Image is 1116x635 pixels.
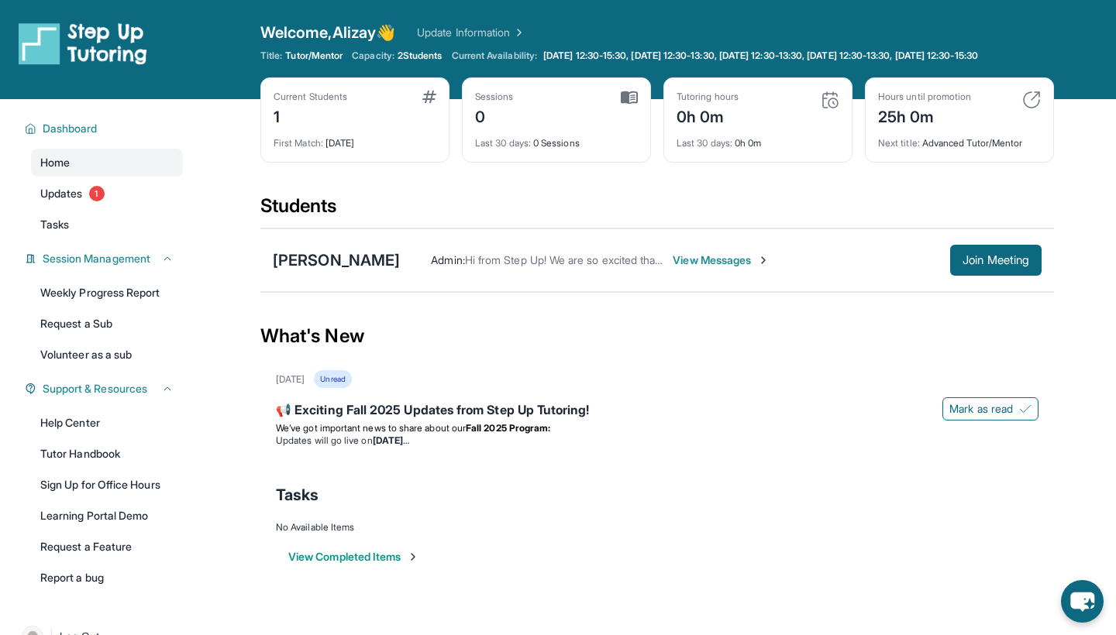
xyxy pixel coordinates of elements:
[40,155,70,170] span: Home
[677,91,739,103] div: Tutoring hours
[821,91,839,109] img: card
[260,50,282,62] span: Title:
[963,256,1029,265] span: Join Meeting
[314,370,351,388] div: Unread
[452,50,537,62] span: Current Availability:
[878,137,920,149] span: Next title :
[31,310,183,338] a: Request a Sub
[417,25,525,40] a: Update Information
[878,103,971,128] div: 25h 0m
[431,253,464,266] span: Admin :
[276,373,305,386] div: [DATE]
[43,251,150,266] span: Session Management
[288,549,419,565] button: View Completed Items
[276,422,466,434] span: We’ve got important news to share about our
[276,434,1038,447] li: Updates will go live on
[89,186,105,201] span: 1
[942,397,1038,420] button: Mark as read
[43,121,98,136] span: Dashboard
[285,50,343,62] span: Tutor/Mentor
[260,194,1054,228] div: Students
[31,564,183,592] a: Report a bug
[274,91,347,103] div: Current Students
[1061,580,1104,623] button: chat-button
[31,471,183,499] a: Sign Up for Office Hours
[543,50,978,62] span: [DATE] 12:30-15:30, [DATE] 12:30-13:30, [DATE] 12:30-13:30, [DATE] 12:30-13:30, [DATE] 12:30-15:30
[31,440,183,468] a: Tutor Handbook
[540,50,981,62] a: [DATE] 12:30-15:30, [DATE] 12:30-13:30, [DATE] 12:30-13:30, [DATE] 12:30-13:30, [DATE] 12:30-15:30
[510,25,525,40] img: Chevron Right
[273,249,400,271] div: [PERSON_NAME]
[949,401,1013,417] span: Mark as read
[276,521,1038,534] div: No Available Items
[31,341,183,369] a: Volunteer as a sub
[40,217,69,232] span: Tasks
[422,91,436,103] img: card
[373,434,409,446] strong: [DATE]
[274,103,347,128] div: 1
[19,22,147,65] img: logo
[621,91,638,105] img: card
[398,50,443,62] span: 2 Students
[36,251,174,266] button: Session Management
[466,422,550,434] strong: Fall 2025 Program:
[878,128,1041,149] div: Advanced Tutor/Mentor
[274,137,323,149] span: First Match :
[475,128,638,149] div: 0 Sessions
[31,409,183,437] a: Help Center
[475,137,531,149] span: Last 30 days :
[677,103,739,128] div: 0h 0m
[757,254,770,266] img: Chevron-Right
[475,103,514,128] div: 0
[878,91,971,103] div: Hours until promotion
[36,121,174,136] button: Dashboard
[276,400,1038,422] div: 📢 Exciting Fall 2025 Updates from Step Up Tutoring!
[677,128,839,149] div: 0h 0m
[36,381,174,396] button: Support & Resources
[31,149,183,177] a: Home
[673,252,770,268] span: View Messages
[31,211,183,239] a: Tasks
[274,128,436,149] div: [DATE]
[43,381,147,396] span: Support & Resources
[31,533,183,561] a: Request a Feature
[1019,403,1032,415] img: Mark as read
[1022,91,1041,109] img: card
[352,50,394,62] span: Capacity:
[40,186,83,201] span: Updates
[31,279,183,307] a: Weekly Progress Report
[31,502,183,530] a: Learning Portal Demo
[31,180,183,208] a: Updates1
[475,91,514,103] div: Sessions
[276,484,319,506] span: Tasks
[677,137,732,149] span: Last 30 days :
[950,245,1042,276] button: Join Meeting
[260,302,1054,370] div: What's New
[260,22,395,43] span: Welcome, Alizay 👋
